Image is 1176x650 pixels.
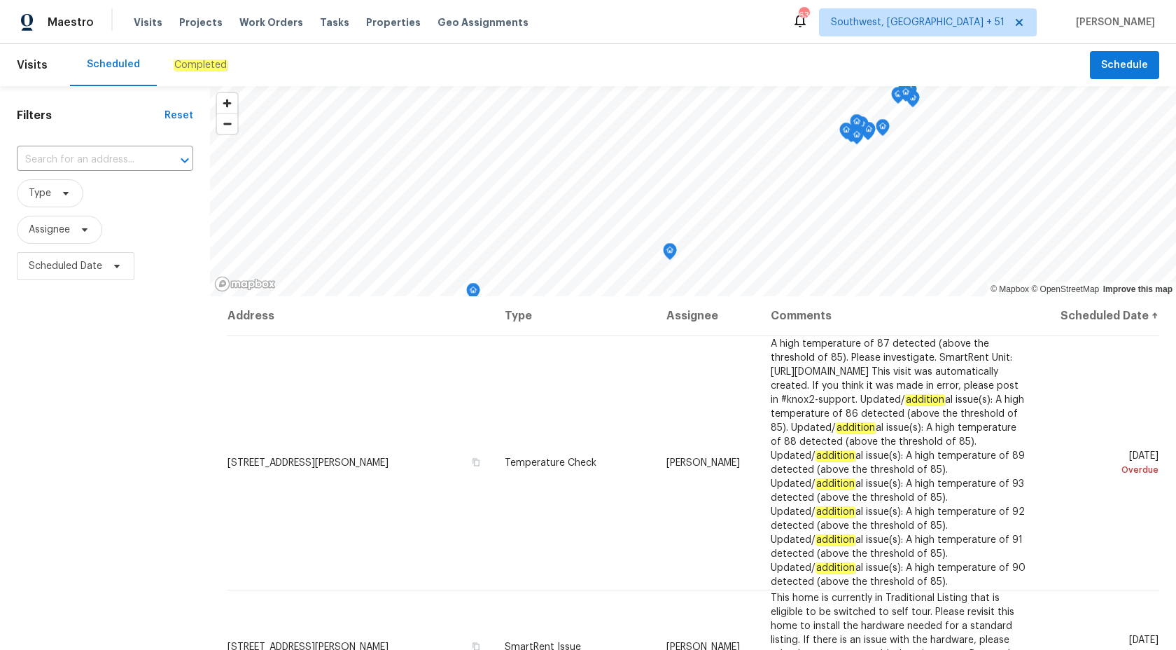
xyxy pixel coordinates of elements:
span: Assignee [29,223,70,237]
span: Type [29,186,51,200]
span: [STREET_ADDRESS][PERSON_NAME] [227,458,388,468]
div: Overdue [1051,463,1158,477]
span: Tasks [320,18,349,27]
span: Temperature Check [505,458,596,468]
div: Map marker [876,119,890,141]
em: addition [815,478,855,490]
span: Visits [134,15,162,29]
span: Visits [17,50,48,81]
span: [PERSON_NAME] [666,458,740,468]
th: Comments [759,296,1039,336]
th: Address [227,296,493,336]
em: addition [815,506,855,518]
em: addition [815,534,855,546]
button: Copy Address [470,456,482,469]
div: Map marker [850,127,864,149]
div: Map marker [663,243,677,265]
span: Schedule [1101,57,1148,74]
span: Scheduled Date [29,259,102,273]
em: Completed [174,60,227,71]
div: Map marker [891,87,905,109]
span: Projects [179,15,223,29]
span: Zoom out [217,114,237,134]
div: Map marker [898,78,912,100]
div: 630 [799,8,808,22]
span: Properties [366,15,421,29]
h1: Filters [17,109,164,123]
button: Schedule [1090,51,1159,80]
div: Reset [164,109,193,123]
em: addition [815,450,855,462]
div: Map marker [839,123,853,144]
a: Mapbox [990,284,1029,294]
em: addition [905,394,945,406]
div: Map marker [850,114,864,136]
a: Mapbox homepage [214,276,276,292]
div: Map marker [466,283,480,305]
em: addition [815,562,855,574]
span: [DATE] [1051,451,1158,477]
button: Zoom in [217,93,237,113]
th: Type [493,296,655,336]
div: Scheduled [87,57,140,71]
div: Map marker [899,85,913,106]
span: [PERSON_NAME] [1070,15,1155,29]
button: Zoom out [217,113,237,134]
span: A high temperature of 87 detected (above the threshold of 85). Please investigate. SmartRent Unit... [771,339,1025,587]
canvas: Map [210,86,1176,296]
div: Map marker [862,122,876,144]
span: Geo Assignments [437,15,528,29]
span: Maestro [48,15,94,29]
span: Southwest, [GEOGRAPHIC_DATA] + 51 [831,15,1004,29]
th: Scheduled Date ↑ [1039,296,1159,336]
th: Assignee [655,296,759,336]
span: Work Orders [239,15,303,29]
button: Open [175,151,195,170]
input: Search for an address... [17,149,154,171]
a: Improve this map [1103,284,1172,294]
a: OpenStreetMap [1031,284,1099,294]
em: addition [836,422,876,434]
